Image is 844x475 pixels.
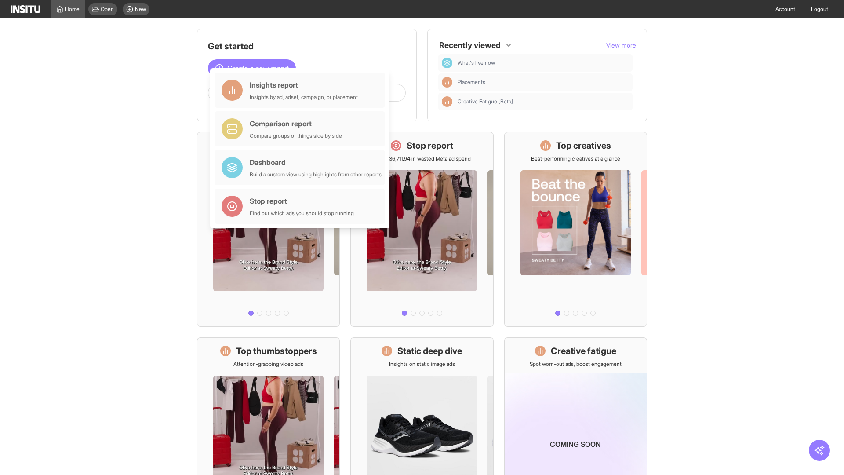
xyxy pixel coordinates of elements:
a: What's live nowSee all active ads instantly [197,132,340,327]
span: Open [101,6,114,13]
span: View more [606,41,636,49]
span: Placements [458,79,485,86]
h1: Top thumbstoppers [236,345,317,357]
span: Creative Fatigue [Beta] [458,98,513,105]
span: What's live now [458,59,495,66]
p: Insights on static image ads [389,361,455,368]
button: Create a new report [208,59,296,77]
button: View more [606,41,636,50]
div: Build a custom view using highlights from other reports [250,171,382,178]
h1: Get started [208,40,406,52]
div: Insights by ad, adset, campaign, or placement [250,94,358,101]
div: Stop report [250,196,354,206]
p: Save £36,711.94 in wasted Meta ad spend [373,155,471,162]
p: Attention-grabbing video ads [233,361,303,368]
h1: Static deep dive [397,345,462,357]
div: Insights [442,96,452,107]
span: Home [65,6,80,13]
div: Comparison report [250,118,342,129]
a: Top creativesBest-performing creatives at a glance [504,132,647,327]
div: Find out which ads you should stop running [250,210,354,217]
div: Dashboard [442,58,452,68]
img: Logo [11,5,40,13]
div: Dashboard [250,157,382,168]
span: Create a new report [227,63,289,73]
span: New [135,6,146,13]
span: Creative Fatigue [Beta] [458,98,629,105]
a: Stop reportSave £36,711.94 in wasted Meta ad spend [350,132,493,327]
span: What's live now [458,59,629,66]
h1: Top creatives [556,139,611,152]
h1: Stop report [407,139,453,152]
div: Insights [442,77,452,88]
div: Compare groups of things side by side [250,132,342,139]
span: Placements [458,79,629,86]
p: Best-performing creatives at a glance [531,155,620,162]
div: Insights report [250,80,358,90]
